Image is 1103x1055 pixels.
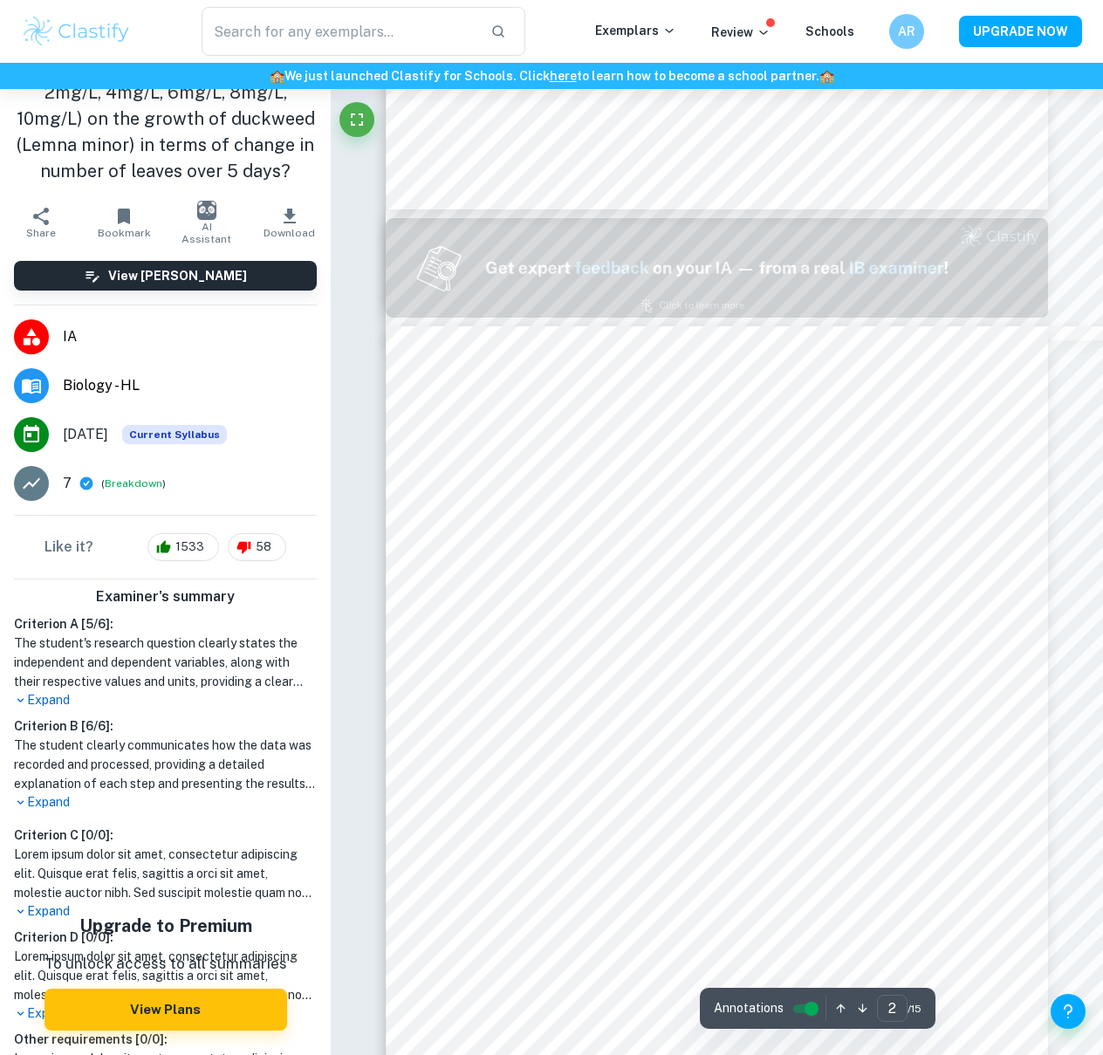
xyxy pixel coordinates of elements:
img: Clastify logo [21,14,132,49]
span: [DATE] [63,424,108,445]
a: Schools [805,24,854,38]
button: View Plans [45,989,287,1031]
p: Expand [14,691,317,709]
span: AI Assistant [176,221,238,245]
span: IA [63,326,317,347]
p: Expand [14,793,317,812]
h6: AR [897,22,917,41]
input: Search for any exemplars... [202,7,477,56]
span: 🏫 [819,69,834,83]
img: AI Assistant [197,201,216,220]
h1: The student clearly communicates how the data was recorded and processed, providing a detailed ex... [14,736,317,793]
div: This exemplar is based on the current syllabus. Feel free to refer to it for inspiration/ideas wh... [122,425,227,444]
h6: View [PERSON_NAME] [108,266,247,285]
p: 7 [63,473,72,494]
a: here [550,69,577,83]
h6: Criterion A [ 5 / 6 ]: [14,614,317,634]
span: 🏫 [270,69,284,83]
span: Share [26,227,56,239]
h6: Examiner's summary [7,586,324,607]
button: Bookmark [83,198,166,247]
button: AI Assistant [166,198,249,247]
h6: We just launched Clastify for Schools. Click to learn how to become a school partner. [3,66,1100,86]
span: 58 [246,538,281,556]
h1: The student's research question clearly states the independent and dependent variables, along wit... [14,634,317,691]
button: AR [889,14,924,49]
button: Breakdown [105,476,162,491]
span: Biology - HL [63,375,317,396]
p: Review [711,23,771,42]
h6: Criterion B [ 6 / 6 ]: [14,716,317,736]
p: To unlock access to all summaries [45,953,287,976]
button: View [PERSON_NAME] [14,261,317,291]
span: ( ) [101,476,166,492]
span: Download [264,227,315,239]
button: Download [248,198,331,247]
h5: Upgrade to Premium [45,913,287,939]
span: Current Syllabus [122,425,227,444]
button: Help and Feedback [1051,994,1086,1029]
span: 1533 [166,538,214,556]
div: 1533 [147,533,219,561]
h1: What is the effect of increasing iron (III) chloride concentration (0 mg/L, 2mg/L, 4mg/L, 6mg/L, ... [14,27,317,184]
span: Annotations [714,999,784,1017]
h6: Like it? [45,537,93,558]
span: / 15 [908,1001,921,1017]
div: 58 [228,533,286,561]
button: UPGRADE NOW [959,16,1082,47]
span: Bookmark [98,227,151,239]
p: Exemplars [595,21,676,40]
button: Fullscreen [339,102,374,137]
